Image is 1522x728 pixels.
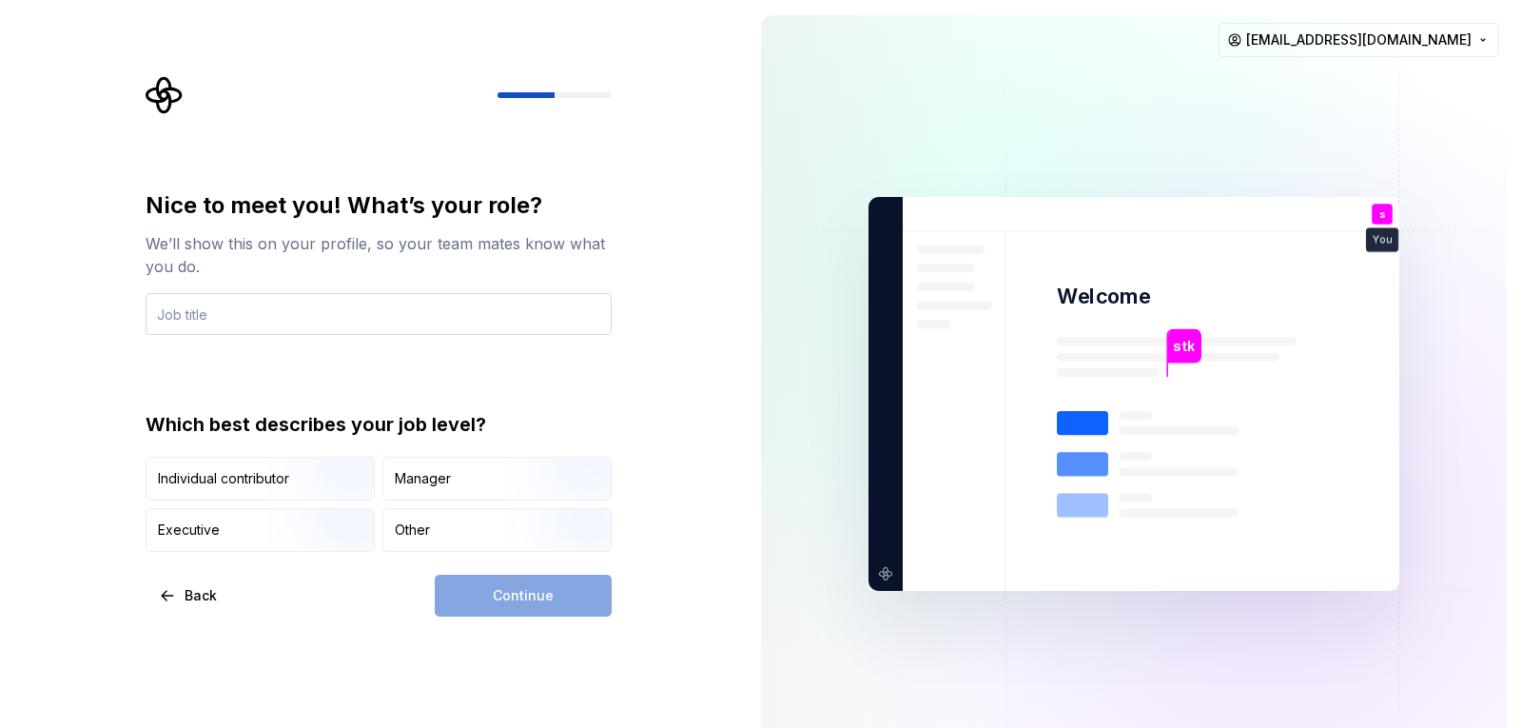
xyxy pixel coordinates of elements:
[1246,30,1472,49] span: [EMAIL_ADDRESS][DOMAIN_NAME]
[1219,23,1499,57] button: [EMAIL_ADDRESS][DOMAIN_NAME]
[146,190,612,221] div: Nice to meet you! What’s your role?
[146,575,233,617] button: Back
[185,586,217,605] span: Back
[158,521,220,540] div: Executive
[395,469,451,488] div: Manager
[1379,209,1385,220] p: s
[1173,336,1195,357] p: stk
[146,293,612,335] input: Job title
[395,521,430,540] div: Other
[1057,283,1150,310] p: Welcome
[146,76,184,114] svg: Supernova Logo
[146,232,612,278] div: We’ll show this on your profile, so your team mates know what you do.
[146,411,612,438] div: Which best describes your job level?
[1373,235,1392,246] p: You
[158,469,289,488] div: Individual contributor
